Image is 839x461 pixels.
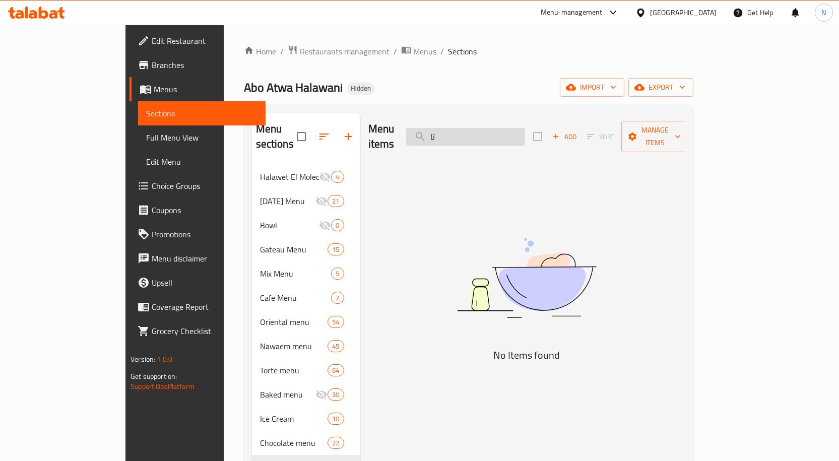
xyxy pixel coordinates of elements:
li: / [394,45,397,57]
span: Sort sections [312,124,336,149]
a: Branches [130,53,266,77]
span: 64 [328,366,343,375]
button: export [628,78,693,97]
span: Abo Atwa Halawani [244,76,343,99]
div: Gateau Menu15 [252,237,360,261]
span: Chocolate menu [260,437,328,449]
a: Menus [401,45,436,58]
span: Grocery Checklist [152,325,257,337]
span: Add [551,131,578,143]
nav: breadcrumb [244,45,693,58]
div: items [331,292,344,304]
div: Halawet El Moled4 [252,165,360,189]
div: Baked menu30 [252,382,360,407]
span: 10 [328,414,343,424]
span: Edit Menu [146,156,257,168]
a: Choice Groups [130,174,266,198]
span: Sort items [580,129,621,145]
span: Select all sections [291,126,312,147]
span: 45 [328,342,343,351]
span: 4 [332,172,343,182]
button: Manage items [621,121,689,152]
a: Coupons [130,198,266,222]
div: Hidden [347,83,375,95]
span: Coupons [152,204,257,216]
span: 22 [328,438,343,448]
span: 0 [332,221,343,230]
div: [DATE] Menu21 [252,189,360,213]
span: 54 [328,317,343,327]
span: Menus [154,83,257,95]
div: Menu-management [541,7,603,19]
div: Mix Menu5 [252,261,360,286]
span: Coverage Report [152,301,257,313]
div: items [328,195,344,207]
span: 21 [328,196,343,206]
span: Get support on: [131,370,177,383]
span: Mix Menu [260,268,332,280]
div: Halawet El Moled [260,171,319,183]
span: Version: [131,353,155,366]
span: N [821,7,826,18]
div: Cafe Menu2 [252,286,360,310]
input: search [406,128,525,146]
svg: Inactive section [319,171,331,183]
span: Full Menu View [146,131,257,144]
span: Promotions [152,228,257,240]
span: 30 [328,390,343,400]
span: Oriental menu [260,316,328,328]
a: Menus [130,77,266,101]
span: Hidden [347,84,375,93]
a: Upsell [130,271,266,295]
button: import [560,78,624,97]
a: Restaurants management [288,45,390,58]
span: Sections [448,45,477,57]
a: Sections [138,101,266,125]
a: Support.OpsPlatform [131,380,195,393]
span: Edit Restaurant [152,35,257,47]
div: items [328,437,344,449]
a: Promotions [130,222,266,246]
span: 2 [332,293,343,303]
svg: Inactive section [315,388,328,401]
div: [GEOGRAPHIC_DATA] [650,7,717,18]
span: Restaurants management [300,45,390,57]
a: Edit Menu [138,150,266,174]
span: Baked menu [260,388,316,401]
a: Menu disclaimer [130,246,266,271]
div: Bowl0 [252,213,360,237]
span: Ice Cream [260,413,328,425]
a: Full Menu View [138,125,266,150]
div: items [328,413,344,425]
img: dish.svg [401,211,653,345]
span: Gateau Menu [260,243,328,255]
span: Torte menu [260,364,328,376]
span: 5 [332,269,343,279]
div: Nawaem menu45 [252,334,360,358]
span: Add item [548,129,580,145]
span: Branches [152,59,257,71]
span: export [636,81,685,94]
a: Edit Restaurant [130,29,266,53]
span: Manage items [629,124,681,149]
span: Menus [413,45,436,57]
a: Grocery Checklist [130,319,266,343]
span: import [568,81,616,94]
div: items [331,171,344,183]
svg: Inactive section [319,219,331,231]
div: Chocolate menu22 [252,431,360,455]
div: items [328,388,344,401]
h2: Menu items [368,121,395,152]
li: / [440,45,444,57]
span: Sections [146,107,257,119]
h5: No Items found [401,347,653,363]
span: Bowl [260,219,319,231]
div: Torte menu64 [252,358,360,382]
svg: Inactive section [315,195,328,207]
div: items [328,316,344,328]
div: items [331,219,344,231]
span: Nawaem menu [260,340,328,352]
span: [DATE] Menu [260,195,316,207]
